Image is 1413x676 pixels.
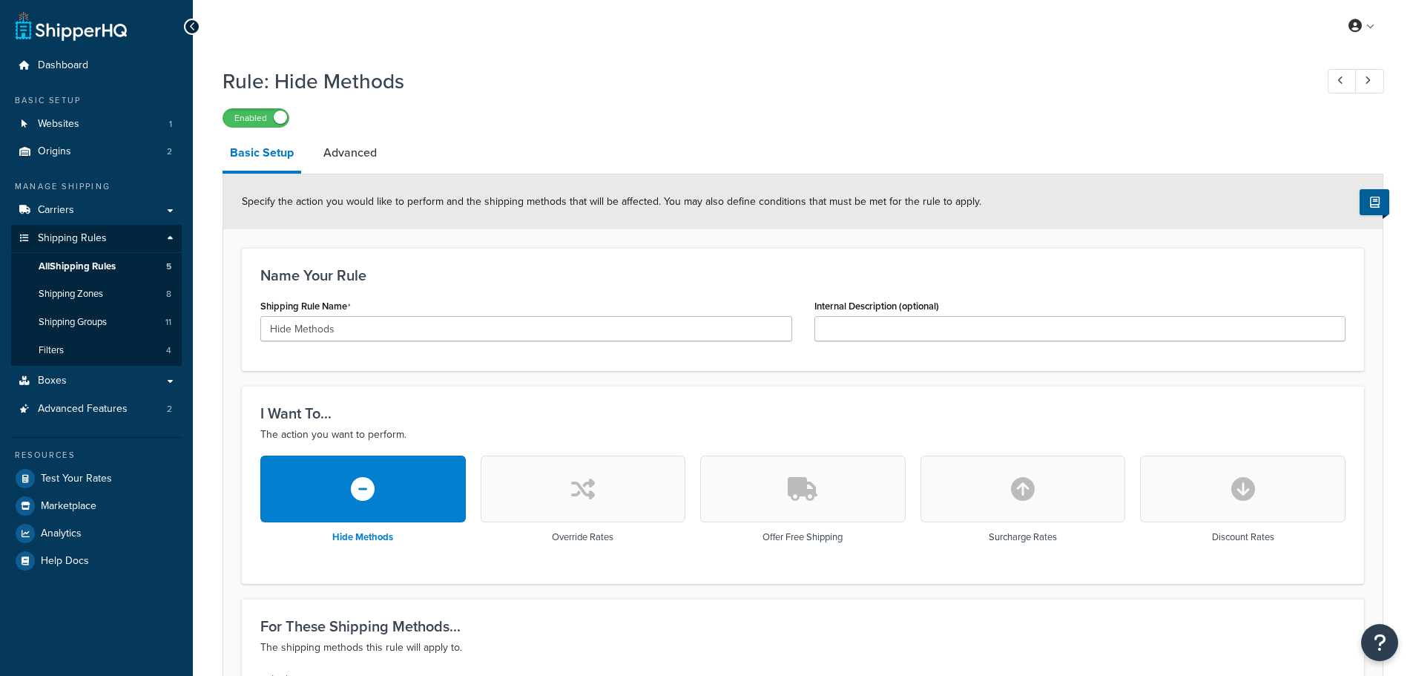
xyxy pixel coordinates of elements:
[11,225,182,366] li: Shipping Rules
[11,449,182,462] div: Resources
[38,204,74,217] span: Carriers
[763,532,843,542] h3: Offer Free Shipping
[989,532,1057,542] h3: Surcharge Rates
[38,375,67,387] span: Boxes
[11,52,182,79] a: Dashboard
[11,465,182,492] a: Test Your Rates
[1361,624,1398,661] button: Open Resource Center
[11,548,182,574] a: Help Docs
[814,301,939,312] label: Internal Description (optional)
[223,67,1300,96] h1: Rule: Hide Methods
[223,135,301,174] a: Basic Setup
[167,403,172,416] span: 2
[41,528,82,540] span: Analytics
[11,138,182,165] a: Origins2
[167,145,172,158] span: 2
[166,260,171,273] span: 5
[39,316,107,329] span: Shipping Groups
[332,532,393,542] h3: Hide Methods
[41,555,89,568] span: Help Docs
[260,301,351,312] label: Shipping Rule Name
[242,194,981,209] span: Specify the action you would like to perform and the shipping methods that will be affected. You ...
[38,118,79,131] span: Websites
[223,109,289,127] label: Enabled
[39,344,64,357] span: Filters
[11,309,182,336] a: Shipping Groups11
[260,618,1346,634] h3: For These Shipping Methods...
[39,260,116,273] span: All Shipping Rules
[38,403,128,416] span: Advanced Features
[11,309,182,336] li: Shipping Groups
[41,473,112,485] span: Test Your Rates
[11,396,182,423] a: Advanced Features2
[552,532,613,542] h3: Override Rates
[260,639,1346,657] p: The shipping methods this rule will apply to.
[166,344,171,357] span: 4
[11,280,182,308] li: Shipping Zones
[169,118,172,131] span: 1
[11,337,182,364] a: Filters4
[1355,69,1384,93] a: Next Record
[11,111,182,138] a: Websites1
[41,500,96,513] span: Marketplace
[260,426,1346,444] p: The action you want to perform.
[11,520,182,547] a: Analytics
[316,135,384,171] a: Advanced
[166,288,171,301] span: 8
[1360,189,1389,215] button: Show Help Docs
[38,145,71,158] span: Origins
[11,111,182,138] li: Websites
[11,138,182,165] li: Origins
[39,288,103,301] span: Shipping Zones
[1328,69,1357,93] a: Previous Record
[38,232,107,245] span: Shipping Rules
[11,367,182,395] a: Boxes
[11,253,182,280] a: AllShipping Rules5
[11,280,182,308] a: Shipping Zones8
[260,405,1346,421] h3: I Want To...
[11,180,182,193] div: Manage Shipping
[165,316,171,329] span: 11
[38,59,88,72] span: Dashboard
[260,267,1346,283] h3: Name Your Rule
[11,493,182,519] a: Marketplace
[11,94,182,107] div: Basic Setup
[1212,532,1274,542] h3: Discount Rates
[11,225,182,252] a: Shipping Rules
[11,396,182,423] li: Advanced Features
[11,337,182,364] li: Filters
[11,197,182,224] a: Carriers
